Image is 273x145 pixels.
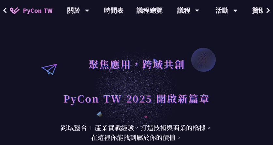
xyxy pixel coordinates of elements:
h1: PyCon TW 2025 開啟新篇章 [63,88,210,108]
h1: 聚焦應用，跨域共創 [88,54,185,74]
span: PyCon TW [23,6,52,15]
img: Home icon of PyCon TW 2025 [10,7,20,14]
a: PyCon TW [3,2,59,19]
div: 跨域整合 + 產業實戰經驗，打造技術與商業的橋樑。 在這裡你能找到屬於你的價值。 [57,123,216,142]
